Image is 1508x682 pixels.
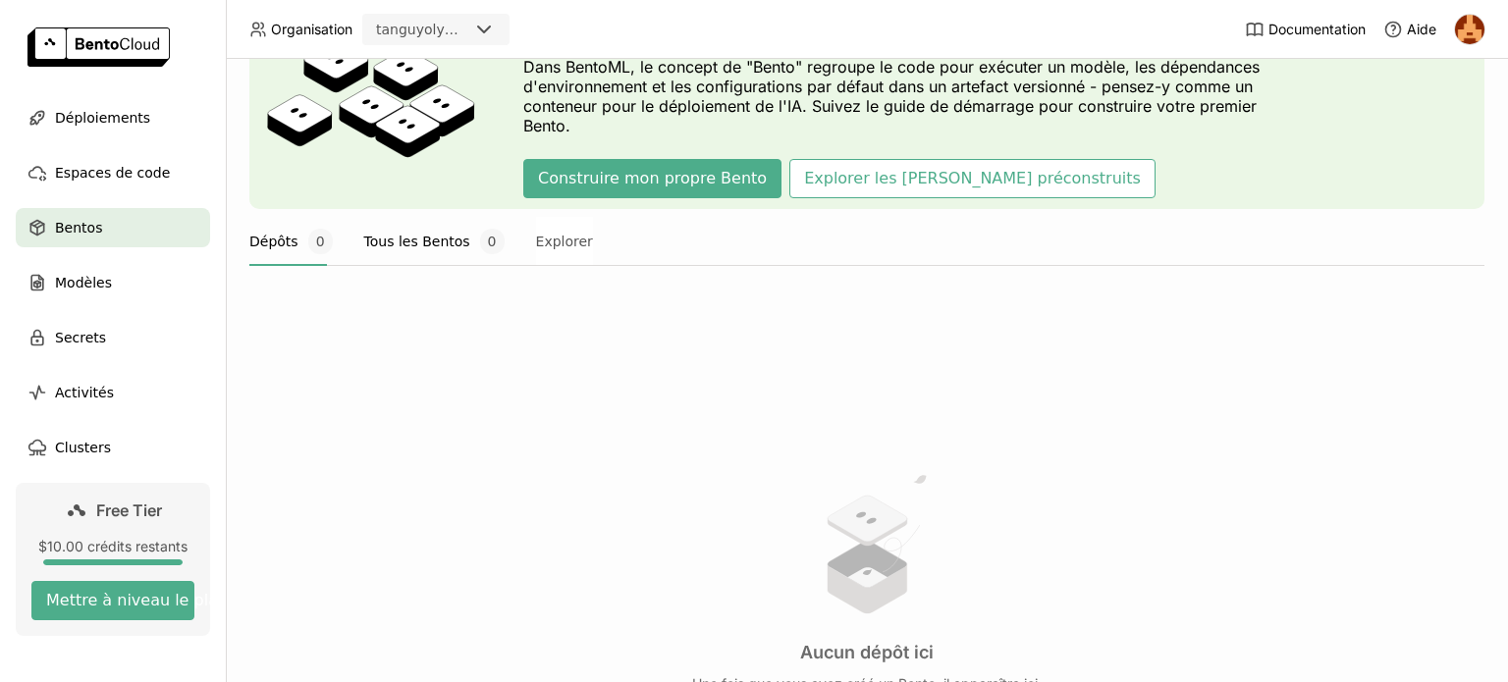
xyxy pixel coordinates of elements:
[249,217,333,266] button: Dépôts
[55,271,112,294] span: Modèles
[16,428,210,467] a: Clusters
[16,208,210,247] a: Bentos
[1241,20,1366,39] a: Documentation
[55,436,111,459] span: Clusters
[1455,15,1484,44] img: Tanguy Olympie
[55,326,106,349] span: Secrets
[55,161,170,184] span: Espaces de code
[16,153,210,192] a: Espaces de code
[96,500,162,520] span: Free Tier
[16,263,210,302] a: Modèles
[16,318,210,357] a: Secrets
[1407,21,1436,38] span: Aide
[31,538,194,555] div: $10.00 crédits restants
[1383,20,1436,39] div: Aide
[31,581,194,620] button: Mettre à niveau le plan
[271,21,352,38] span: Organisation
[27,27,170,67] img: logo
[800,642,934,663] h3: Aucun dépôt ici
[523,57,1299,135] p: Dans BentoML, le concept de "Bento" regroupe le code pour exécuter un modèle, les dépendances d'e...
[16,98,210,137] a: Déploiements
[480,229,505,254] span: 0
[536,217,593,266] button: Explorer
[376,20,468,39] div: tanguyolympie
[1268,21,1366,38] span: Documentation
[470,21,472,40] input: Selected tanguyolympie.
[16,483,210,636] a: Free Tier$10.00 crédits restantsMettre à niveau le plan
[793,470,941,618] img: no results
[16,373,210,412] a: Activités
[364,217,505,266] button: Tous les Bentos
[55,216,102,239] span: Bentos
[265,39,476,169] img: cover onboarding
[789,159,1156,198] button: Explorer les [PERSON_NAME] préconstruits
[55,106,150,130] span: Déploiements
[308,229,333,254] span: 0
[55,381,114,404] span: Activités
[523,159,781,198] button: Construire mon propre Bento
